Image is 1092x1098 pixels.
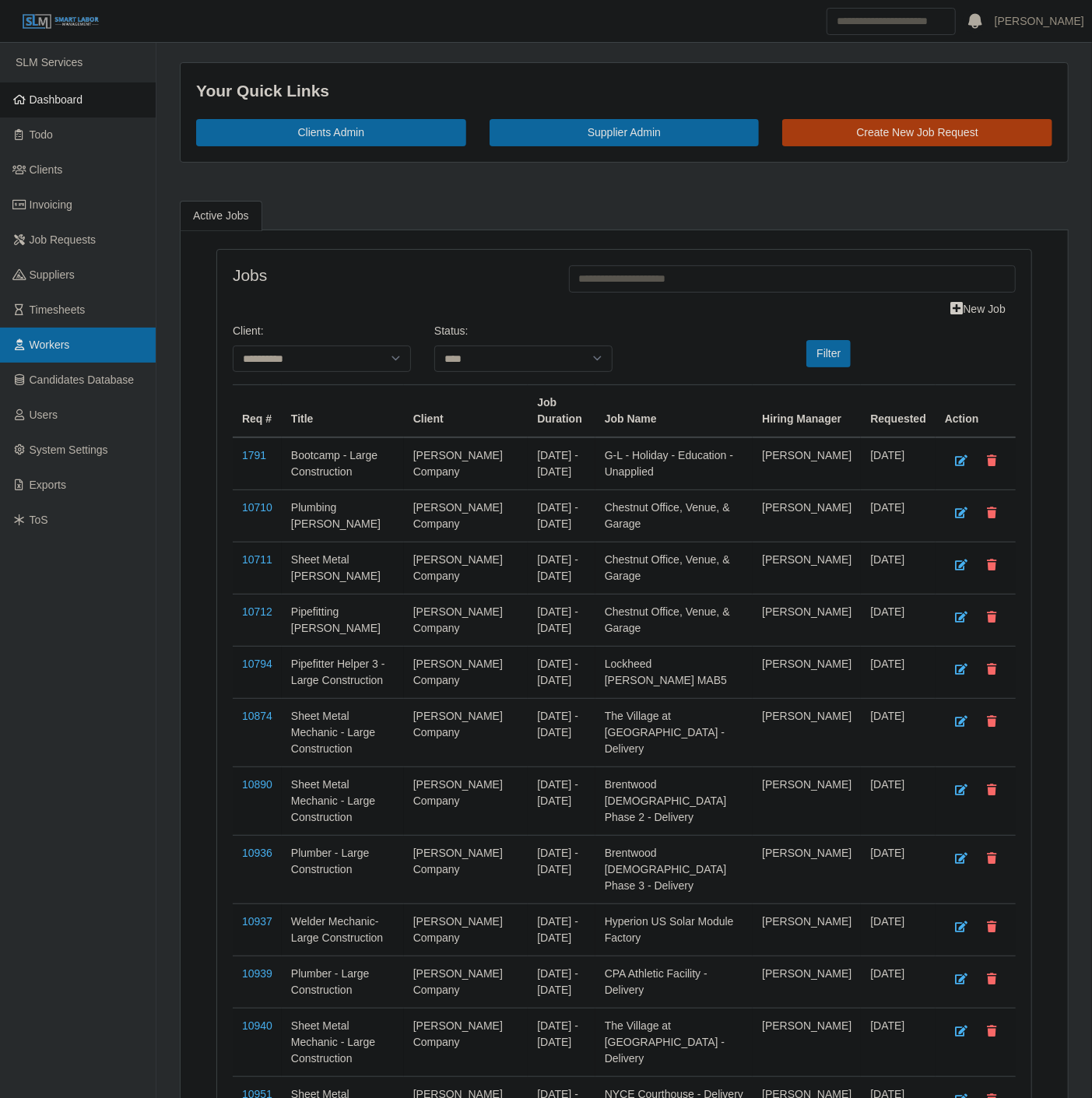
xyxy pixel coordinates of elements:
td: Plumbing [PERSON_NAME] [282,490,404,542]
td: [PERSON_NAME] [753,904,861,956]
a: 10940 [242,1019,272,1032]
a: New Job [941,296,1016,323]
a: Create New Job Request [782,119,1052,146]
td: [PERSON_NAME] [753,836,861,904]
td: [PERSON_NAME] Company [404,699,528,767]
td: [PERSON_NAME] Company [404,956,528,1009]
td: [DATE] [861,1009,936,1077]
td: [DATE] [861,836,936,904]
td: [PERSON_NAME] Company [404,595,528,647]
input: Search [827,8,956,35]
th: Requested [861,385,936,438]
span: SLM Services [16,56,83,68]
th: Title [282,385,404,438]
td: [PERSON_NAME] Company [404,647,528,699]
th: Client [404,385,528,438]
a: Clients Admin [196,119,466,146]
span: System Settings [30,444,108,456]
td: Sheet Metal Mechanic - Large Construction [282,699,404,767]
td: [PERSON_NAME] [753,1009,861,1077]
td: [DATE] [861,595,936,647]
td: [PERSON_NAME] Company [404,542,528,595]
td: Chestnut Office, Venue, & Garage [595,490,753,542]
a: Active Jobs [180,201,262,231]
a: 10712 [242,605,272,618]
span: Suppliers [30,268,75,281]
img: SLM Logo [22,13,100,30]
span: Invoicing [30,198,72,211]
a: 1791 [242,449,266,461]
td: [DATE] - [DATE] [528,767,595,836]
td: [PERSON_NAME] [753,647,861,699]
td: Welder Mechanic-Large Construction [282,904,404,956]
td: [PERSON_NAME] Company [404,490,528,542]
th: Req # [233,385,282,438]
td: [PERSON_NAME] Company [404,1009,528,1077]
td: The Village at [GEOGRAPHIC_DATA] - Delivery [595,699,753,767]
td: [DATE] - [DATE] [528,647,595,699]
td: [DATE] - [DATE] [528,595,595,647]
td: [PERSON_NAME] Company [404,437,528,490]
span: Dashboard [30,93,83,106]
a: Supplier Admin [490,119,760,146]
td: [PERSON_NAME] Company [404,767,528,836]
a: 10794 [242,658,272,670]
span: Exports [30,479,66,491]
span: ToS [30,514,48,526]
td: [DATE] - [DATE] [528,1009,595,1077]
td: [DATE] [861,956,936,1009]
label: Status: [434,323,469,339]
a: 10710 [242,501,272,514]
td: [DATE] - [DATE] [528,490,595,542]
span: Candidates Database [30,374,135,386]
th: Action [936,385,1016,438]
td: [DATE] - [DATE] [528,956,595,1009]
td: [DATE] [861,904,936,956]
td: Plumber - Large Construction [282,836,404,904]
label: Client: [233,323,264,339]
h4: Jobs [233,265,546,285]
td: [DATE] [861,767,936,836]
th: Job Name [595,385,753,438]
td: [DATE] [861,437,936,490]
a: 10711 [242,553,272,566]
a: [PERSON_NAME] [995,13,1084,30]
span: Workers [30,339,70,351]
td: [PERSON_NAME] [753,595,861,647]
td: [PERSON_NAME] [753,699,861,767]
a: 10937 [242,915,272,928]
a: 10890 [242,778,272,791]
td: [PERSON_NAME] Company [404,836,528,904]
td: Brentwood [DEMOGRAPHIC_DATA] Phase 3 - Delivery [595,836,753,904]
td: [DATE] [861,490,936,542]
button: Filter [806,340,851,367]
td: [PERSON_NAME] [753,956,861,1009]
span: Job Requests [30,233,97,246]
td: Sheet Metal Mechanic - Large Construction [282,1009,404,1077]
th: Hiring Manager [753,385,861,438]
td: Chestnut Office, Venue, & Garage [595,542,753,595]
td: [PERSON_NAME] [753,437,861,490]
td: G-L - Holiday - Education - Unapplied [595,437,753,490]
td: Sheet Metal [PERSON_NAME] [282,542,404,595]
td: Sheet Metal Mechanic - Large Construction [282,767,404,836]
td: [DATE] - [DATE] [528,836,595,904]
td: [DATE] - [DATE] [528,437,595,490]
a: 10874 [242,710,272,722]
td: [DATE] - [DATE] [528,699,595,767]
td: [PERSON_NAME] Company [404,904,528,956]
td: Lockheed [PERSON_NAME] MAB5 [595,647,753,699]
a: 10939 [242,967,272,980]
td: [DATE] [861,699,936,767]
td: Brentwood [DEMOGRAPHIC_DATA] Phase 2 - Delivery [595,767,753,836]
span: Users [30,409,58,421]
div: Your Quick Links [196,79,1052,103]
td: Pipefitting [PERSON_NAME] [282,595,404,647]
a: 10936 [242,847,272,859]
td: [DATE] - [DATE] [528,542,595,595]
span: Todo [30,128,53,141]
td: [PERSON_NAME] [753,542,861,595]
td: [DATE] [861,542,936,595]
td: The Village at [GEOGRAPHIC_DATA] - Delivery [595,1009,753,1077]
td: Pipefitter Helper 3 - Large Construction [282,647,404,699]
